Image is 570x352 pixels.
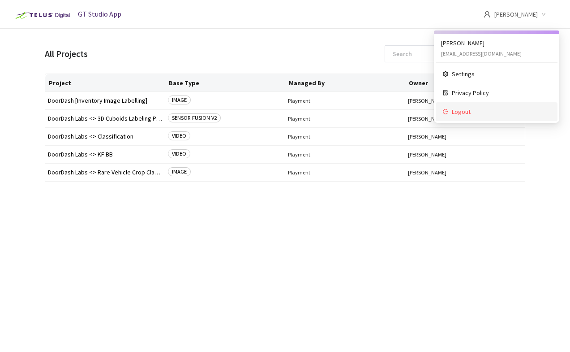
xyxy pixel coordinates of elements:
[408,97,522,104] button: [PERSON_NAME]
[443,90,448,96] span: file-protect
[48,133,162,140] span: DoorDash Labs <> Classification
[78,9,121,18] span: GT Studio App
[484,11,491,18] span: user
[408,133,522,140] button: [PERSON_NAME]
[452,69,550,79] span: Settings
[452,107,550,117] span: Logout
[288,115,402,122] span: Playment
[11,8,73,22] img: Telus
[443,109,448,114] span: logout
[408,115,522,122] button: [PERSON_NAME]
[168,113,221,122] span: SENSOR FUSION V2
[48,97,162,104] span: DoorDash [Inventory Image Labelling]
[408,151,522,158] button: [PERSON_NAME]
[48,151,162,158] span: DoorDash Labs <> KF BB
[452,88,550,98] span: Privacy Policy
[168,131,190,140] span: VIDEO
[165,74,285,92] th: Base Type
[443,71,448,77] span: setting
[387,46,483,62] input: Search
[168,149,190,158] span: VIDEO
[48,115,162,122] button: DoorDash Labs <> 3D Cuboids Labeling Project
[288,169,402,176] span: Playment
[168,167,191,176] span: IMAGE
[405,74,525,92] th: Owner
[285,74,405,92] th: Managed By
[45,74,165,92] th: Project
[408,169,522,176] button: [PERSON_NAME]
[168,96,191,104] span: IMAGE
[288,133,402,140] span: Playment
[541,12,546,17] span: down
[288,97,402,104] span: Playment
[48,169,162,176] button: DoorDash Labs <> Rare Vehicle Crop Classification
[288,151,402,158] span: Playment
[45,48,88,61] div: All Projects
